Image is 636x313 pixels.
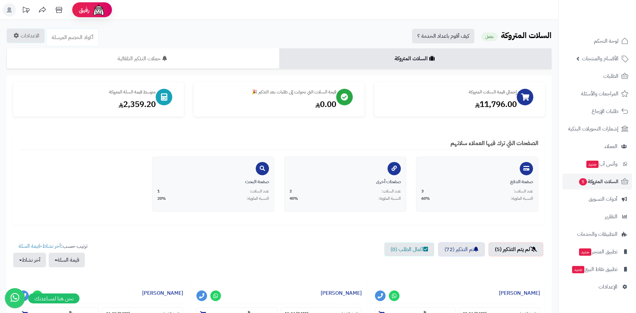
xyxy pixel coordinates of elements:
a: تطبيق المتجرجديد [562,244,632,260]
span: 20% [157,196,166,201]
div: صفحات أخرى [290,179,401,185]
a: المراجعات والأسئلة [562,86,632,102]
a: العملاء [562,138,632,154]
a: [PERSON_NAME] [142,289,183,297]
span: جديد [586,161,599,168]
span: 3 [421,188,424,194]
a: طلبات الإرجاع [562,103,632,119]
span: الأقسام والمنتجات [582,54,618,63]
span: جديد [579,248,591,256]
a: [PERSON_NAME] [499,289,540,297]
b: السلات المتروكة [501,29,552,41]
small: مفعل [481,32,498,41]
div: 11,796.00 [381,99,517,110]
img: logo-2.png [591,5,630,19]
a: اكمال الطلب (0) [384,242,434,256]
a: السلات المتروكة [279,48,552,69]
span: الطلبات [603,72,618,81]
button: آخر نشاط [13,253,46,267]
a: لوحة التحكم [562,33,632,49]
span: العملاء [605,142,617,151]
span: تطبيق نقاط البيع [571,265,617,274]
a: لم يتم التذكير (5) [489,242,543,256]
div: صفحة البحث [157,179,269,185]
span: 1 [157,188,160,194]
span: إشعارات التحويلات البنكية [568,124,618,133]
span: 40% [290,196,298,201]
span: 2 [290,188,292,194]
a: أكواد الخصم المرسلة [46,28,99,46]
span: المراجعات والأسئلة [581,89,618,98]
span: أدوات التسويق [589,194,617,204]
span: جديد [572,266,584,273]
span: عدد السلات: [514,188,533,194]
div: قيمة السلات التي تحولت إلى طلبات بعد التذكير 🎉 [200,89,336,95]
a: تم التذكير (72) [438,242,485,256]
div: إجمالي قيمة السلات المتروكة [381,89,517,95]
span: الإعدادات [599,282,617,291]
span: النسبة المئوية: [379,196,401,201]
span: رفيق [79,6,89,14]
span: النسبة المئوية: [511,196,533,201]
span: السلات المتروكة [578,177,618,186]
a: تحديثات المنصة [18,3,34,18]
span: 60% [421,196,430,201]
button: قيمة السلة [49,253,85,267]
a: [PERSON_NAME] [321,289,362,297]
h4: الصفحات التي ترك فيها العملاء سلاتهم [20,140,538,150]
span: لوحة التحكم [594,36,618,46]
img: ai-face.png [92,3,105,17]
a: كيف أقوم باعداد الخدمة ؟ [412,29,474,43]
span: النسبة المئوية: [247,196,269,201]
a: حملات التذكير التلقائية [7,48,279,69]
a: آخر نشاط [42,242,61,250]
span: عدد السلات: [382,188,401,194]
a: التقارير [562,209,632,225]
span: تطبيق المتجر [578,247,617,256]
div: متوسط قيمة السلة المتروكة [20,89,156,95]
div: صفحة الدفع [421,179,533,185]
div: 2,359.20 [20,99,156,110]
a: التطبيقات والخدمات [562,226,632,242]
div: 0.00 [200,99,336,110]
span: وآتس آب [586,159,617,169]
ul: ترتيب حسب: - [13,242,87,267]
a: الطلبات [562,68,632,84]
a: إشعارات التحويلات البنكية [562,121,632,137]
span: التقارير [605,212,617,221]
span: عدد السلات: [250,188,269,194]
a: تطبيق نقاط البيعجديد [562,261,632,277]
span: التطبيقات والخدمات [577,230,617,239]
a: الاعدادات [7,28,45,43]
a: وآتس آبجديد [562,156,632,172]
a: الإعدادات [562,279,632,295]
a: أدوات التسويق [562,191,632,207]
span: طلبات الإرجاع [592,107,618,116]
a: قيمة السلة [19,242,40,250]
span: 5 [579,178,587,186]
a: السلات المتروكة5 [562,174,632,189]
